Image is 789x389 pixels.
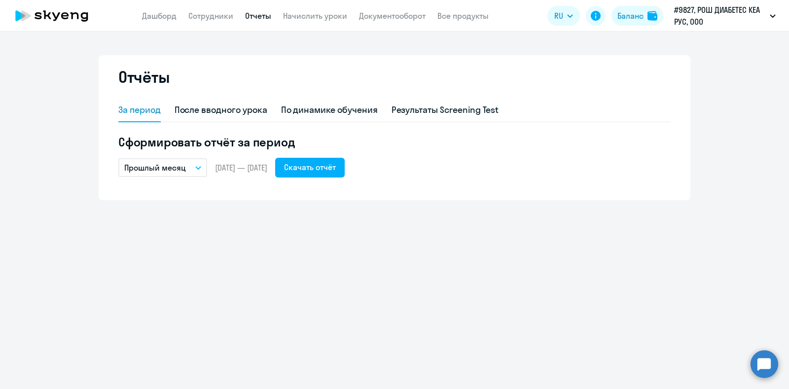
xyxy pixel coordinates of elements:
a: Отчеты [245,11,271,21]
span: RU [554,10,563,22]
p: #9827, РОШ ДИАБЕТЕС КЕА РУС, ООО [674,4,766,28]
div: По динамике обучения [281,104,378,116]
div: За период [118,104,161,116]
span: [DATE] — [DATE] [215,162,267,173]
img: balance [647,11,657,21]
a: Документооборот [359,11,426,21]
h2: Отчёты [118,67,170,87]
div: Баланс [617,10,644,22]
button: Прошлый месяц [118,158,207,177]
button: #9827, РОШ ДИАБЕТЕС КЕА РУС, ООО [669,4,781,28]
div: Результаты Screening Test [392,104,499,116]
a: Начислить уроки [283,11,347,21]
a: Все продукты [437,11,489,21]
div: Скачать отчёт [284,161,336,173]
a: Сотрудники [188,11,233,21]
button: Скачать отчёт [275,158,345,177]
h5: Сформировать отчёт за период [118,134,671,150]
p: Прошлый месяц [124,162,186,174]
a: Дашборд [142,11,177,21]
button: Балансbalance [611,6,663,26]
div: После вводного урока [175,104,267,116]
button: RU [547,6,580,26]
